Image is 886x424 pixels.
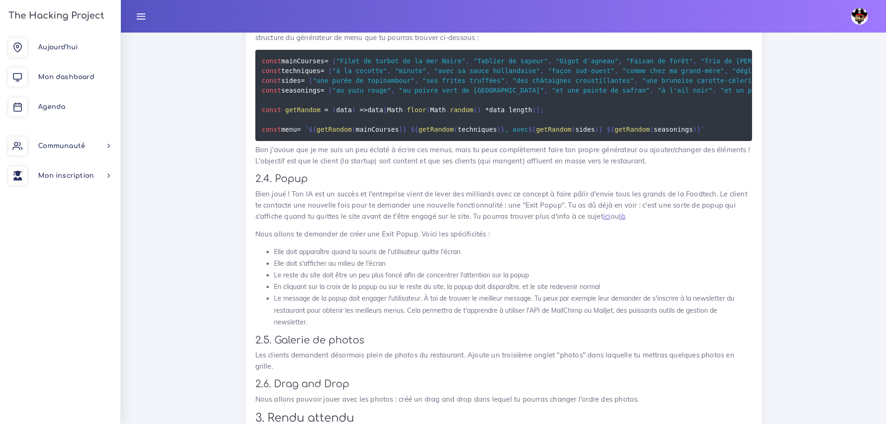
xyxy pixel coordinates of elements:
[6,11,104,21] h3: The Hacking Project
[414,77,418,84] span: ,
[324,106,328,114] span: =
[262,77,281,84] span: const
[501,126,505,133] span: }
[262,57,281,65] span: const
[548,67,614,74] span: "façon sud-ouest"
[548,57,552,65] span: ,
[724,67,728,74] span: ,
[540,67,544,74] span: ,
[497,126,500,133] span: )
[255,350,752,372] p: Les clients demandent désormais plein de photos du restaurant. Ajoute un troisième onglet "photos...
[317,126,352,133] span: getRandom
[403,106,406,114] span: .
[697,126,700,133] span: }
[262,67,281,74] span: const
[426,106,430,114] span: (
[599,126,603,133] span: }
[477,106,481,114] span: )
[383,106,387,114] span: [
[336,57,466,65] span: "Filet de turbot de la mer Noire"
[255,229,752,240] p: Nous allons te demander de créer une Exit Popup. Voici les spécificités :
[332,67,387,74] span: "à la cocotte"
[603,212,611,221] a: ici
[38,172,94,179] span: Mon inscription
[255,173,752,185] h3: 2.4. Popup
[262,106,281,114] span: const
[274,246,752,258] li: Elle doit apparaître quand la souris de l'utilisateur quitte l'écran
[324,57,328,65] span: =
[332,87,391,94] span: "au yuzu rouge"
[528,126,536,133] span: ${
[466,57,469,65] span: ,
[274,269,752,281] li: Le reste du site doit être un peu plus foncé afin de concentrer l'attention sur la popup
[274,258,752,269] li: Elle doit s'afficher au milieu de l'écran
[391,87,395,94] span: ,
[332,57,336,65] span: [
[505,106,508,114] span: .
[505,77,508,84] span: ,
[328,87,332,94] span: [
[544,87,547,94] span: ,
[732,67,799,74] span: "déglacé au saké"
[556,57,619,65] span: "Gigot d'agneau"
[572,126,575,133] span: (
[387,67,391,74] span: ,
[536,126,572,133] span: getRandom
[395,67,426,74] span: "minute"
[305,126,308,133] span: `
[352,106,355,114] span: )
[720,87,838,94] span: "et un peu de sucre en poudre"
[406,106,426,114] span: floor
[426,67,430,74] span: ,
[701,126,705,133] span: `
[328,67,332,74] span: [
[38,103,65,110] span: Agenda
[336,106,352,114] span: data
[360,106,367,114] span: =>
[38,142,85,149] span: Communauté
[38,44,78,51] span: Aujourd'hui
[422,77,505,84] span: "ses frites truffées"
[658,87,713,94] span: "à l'ail noir"
[713,87,716,94] span: ,
[403,126,406,133] span: }
[274,293,752,328] li: Le message de la popup doit engager l'utilisateur. À toi de trouver le meilleur message. Tu peux ...
[622,67,724,74] span: "comme chez ma grand-mère"
[505,126,528,133] span: , avec
[634,77,638,84] span: ,
[255,188,752,222] p: Bien joué ! Ton IA est un succès et l'entreprise vient de lever des milliards avec ce concept à f...
[332,106,336,114] span: (
[614,67,618,74] span: ,
[262,126,281,133] span: const
[411,126,505,133] span: techniques
[528,126,603,133] span: sides
[606,126,614,133] span: ${
[255,335,752,346] h3: 2.5. Galerie de photos
[513,77,634,84] span: "des châtaignes croustillantes"
[274,281,752,293] li: En cliquant sur la croix de la popup ou sur le reste du site, la popup doit disparaître, et le si...
[606,126,700,133] span: seasonings
[320,67,324,74] span: =
[297,126,300,133] span: =
[540,106,544,114] span: ;
[255,394,752,405] p: Nous allons pouvoir jouer avec les photos : créé un drag and drop dans lequel tu pourras changer ...
[255,144,752,167] p: Bon j'avoue que je me suis un peu éclaté à écrire ces menus, mais tu peux complètement faire ton ...
[650,87,653,94] span: ,
[450,106,473,114] span: random
[309,126,407,133] span: mainCourses
[642,77,755,84] span: "une brunoise carotte-cèleri"
[301,77,305,84] span: =
[399,87,544,94] span: "au poivre vert de [GEOGRAPHIC_DATA]"
[285,106,320,114] span: getRandom
[352,126,355,133] span: (
[320,87,324,94] span: =
[693,126,697,133] span: )
[552,87,650,94] span: "et une pointe de safran"
[309,77,313,84] span: [
[532,106,536,114] span: )
[473,106,477,114] span: (
[411,126,419,133] span: ${
[619,212,625,221] a: là
[419,126,454,133] span: getRandom
[650,126,653,133] span: (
